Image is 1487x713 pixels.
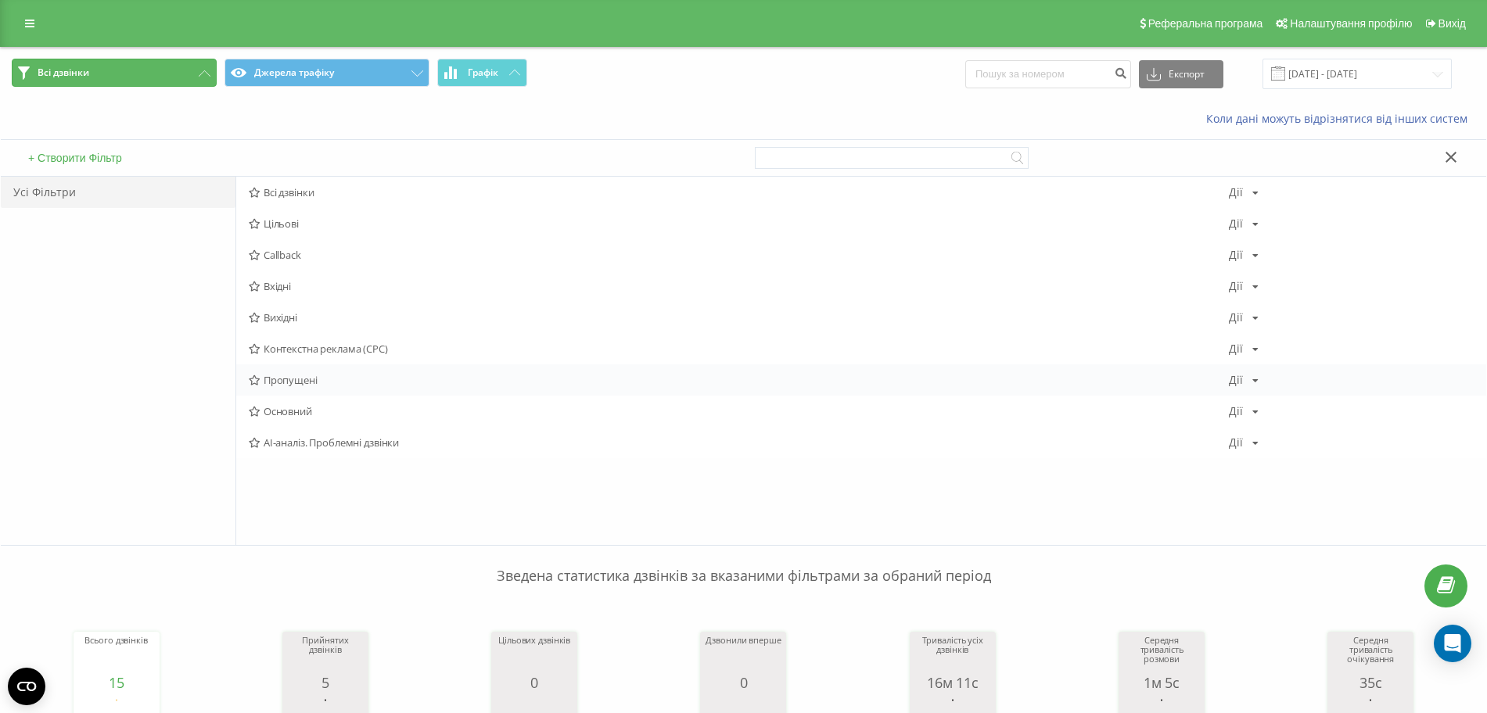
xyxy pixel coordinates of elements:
div: Середня тривалість розмови [1122,636,1201,675]
div: 1м 5с [1122,675,1201,690]
span: Вихідні [249,312,1229,323]
button: Всі дзвінки [12,59,217,87]
span: Реферальна програма [1148,17,1263,30]
button: Open CMP widget [8,668,45,705]
div: Тривалість усіх дзвінків [914,636,992,675]
div: Дії [1229,187,1243,198]
div: Дії [1229,343,1243,354]
div: Дії [1229,374,1243,385]
div: 16м 11с [914,675,992,690]
span: Графік [468,67,498,78]
div: Open Intercom Messenger [1434,625,1471,662]
span: Пропущені [249,374,1229,385]
button: Закрити [1440,150,1463,167]
div: Дії [1229,312,1243,323]
button: + Створити Фільтр [23,151,127,165]
div: Дії [1229,437,1243,448]
div: Всього дзвінків [77,636,156,675]
input: Пошук за номером [965,60,1131,88]
div: Прийнятих дзвінків [286,636,365,675]
span: Вхідні [249,281,1229,292]
button: Джерела трафіку [224,59,429,87]
div: Дії [1229,249,1243,260]
span: Вихід [1439,17,1466,30]
div: Цільових дзвінків [495,636,573,675]
p: Зведена статистика дзвінків за вказаними фільтрами за обраний період [12,535,1475,586]
div: 0 [495,675,573,690]
span: AI-аналіз. Проблемні дзвінки [249,437,1229,448]
div: Дзвонили вперше [704,636,782,675]
div: Середня тривалість очікування [1331,636,1410,675]
button: Графік [437,59,527,87]
span: Налаштування профілю [1290,17,1412,30]
span: Всі дзвінки [38,66,89,79]
div: Дії [1229,218,1243,229]
button: Експорт [1139,60,1223,88]
a: Коли дані можуть відрізнятися вiд інших систем [1206,111,1475,126]
span: Цільові [249,218,1229,229]
div: 5 [286,675,365,690]
span: Всі дзвінки [249,187,1229,198]
span: Контекстна реклама (CPC) [249,343,1229,354]
div: 35с [1331,675,1410,690]
div: 0 [704,675,782,690]
div: Дії [1229,281,1243,292]
span: Основний [249,406,1229,417]
div: Усі Фільтри [1,177,235,208]
div: 15 [77,675,156,690]
div: Дії [1229,406,1243,417]
span: Callback [249,249,1229,260]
